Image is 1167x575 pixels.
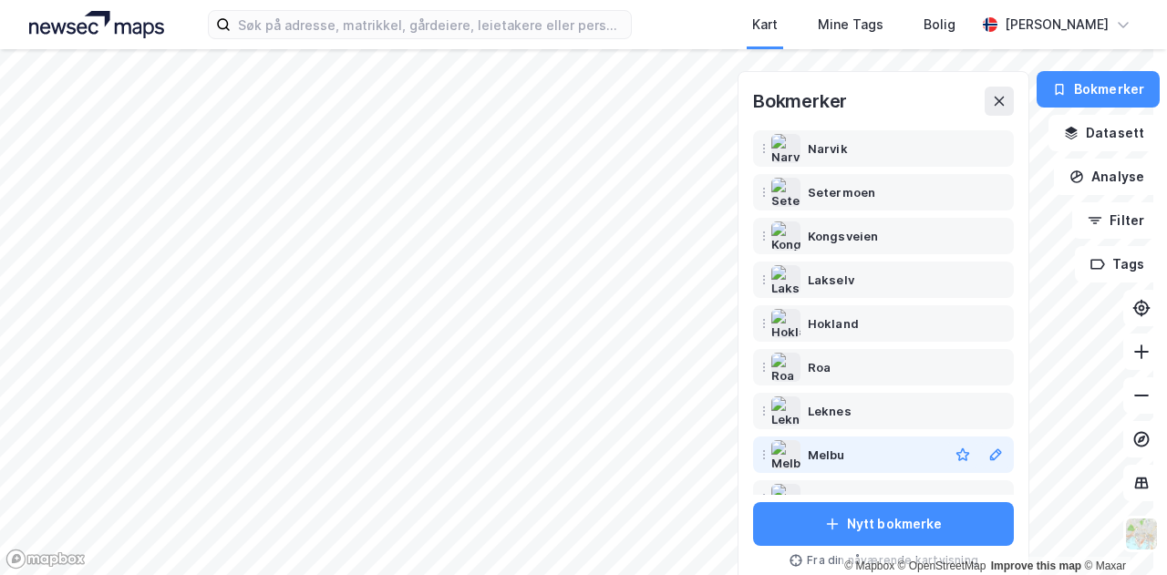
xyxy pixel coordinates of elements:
img: Narvik [771,134,800,163]
img: Roa [771,353,800,382]
button: Analyse [1054,159,1160,195]
img: Kongsveien [771,221,800,251]
img: Myre [771,484,800,513]
img: Lakselv [771,265,800,294]
div: Kart [752,14,778,36]
div: Bokmerker [753,87,847,116]
div: Lakselv [808,269,854,291]
iframe: Chat Widget [1076,488,1167,575]
a: Improve this map [991,560,1081,572]
div: [PERSON_NAME] [808,488,909,509]
img: Hokland [771,309,800,338]
div: Melbu [808,444,845,466]
button: Bokmerker [1037,71,1160,108]
div: Kongsveien [808,225,878,247]
img: Setermoen [771,178,800,207]
input: Søk på adresse, matrikkel, gårdeiere, leietakere eller personer [231,11,631,38]
a: Mapbox homepage [5,549,86,570]
img: logo.a4113a55bc3d86da70a041830d287a7e.svg [29,11,164,38]
img: Leknes [771,396,800,426]
img: Melbu [771,440,800,469]
a: OpenStreetMap [898,560,986,572]
div: [PERSON_NAME] [1005,14,1109,36]
div: Leknes [808,400,852,422]
div: Bolig [924,14,955,36]
div: Roa [808,356,831,378]
div: Kontrollprogram for chat [1076,488,1167,575]
div: Hokland [808,313,859,334]
button: Tags [1075,246,1160,282]
button: Nytt bokmerke [753,502,1014,546]
div: Mine Tags [818,14,883,36]
button: Datasett [1048,115,1160,151]
div: Setermoen [808,181,875,203]
div: Fra din nåværende kartvisning [753,553,1014,568]
button: Filter [1072,202,1160,239]
div: Narvik [808,138,848,159]
a: Mapbox [844,560,894,572]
